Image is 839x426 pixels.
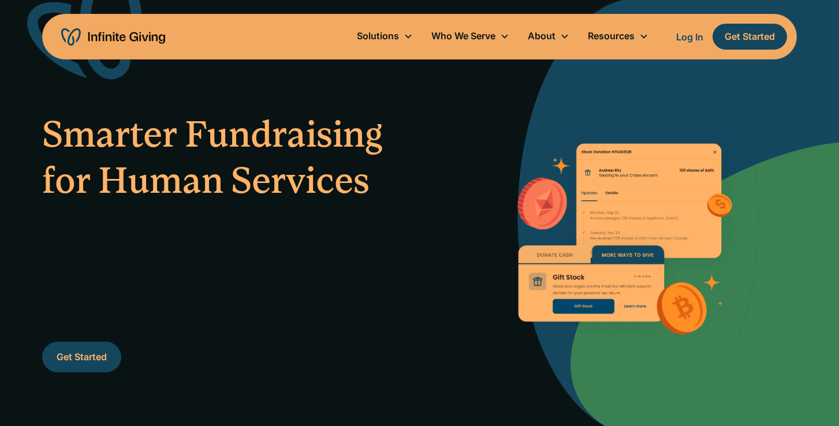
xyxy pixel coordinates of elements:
[348,24,422,48] div: Solutions
[42,217,397,323] p: You're doing the hardest work to help our fellow humans in need. Have the peace of mind that your...
[422,24,519,48] div: Who We Serve
[528,28,555,44] div: About
[713,24,787,50] a: Get Started
[676,32,703,42] div: Log In
[499,124,741,358] img: nonprofit donation platform for faith-based organizations and ministries
[579,24,658,48] div: Resources
[42,111,397,203] h1: Smarter Fundraising for Human Services
[42,290,395,320] strong: Learn how we can increase your impact to help serve those who need us the most.
[676,30,703,44] a: Log In
[61,28,165,46] a: home
[42,342,121,372] a: Get Started
[431,28,495,44] div: Who We Serve
[519,24,579,48] div: About
[588,28,635,44] div: Resources
[357,28,399,44] div: Solutions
